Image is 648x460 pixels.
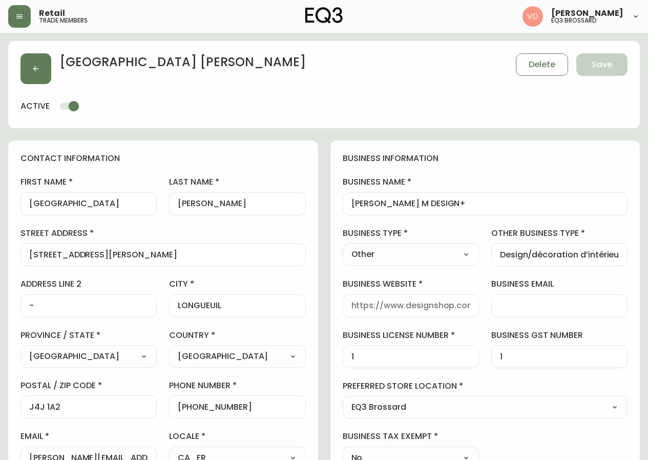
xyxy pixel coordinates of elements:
h2: [GEOGRAPHIC_DATA] [PERSON_NAME] [59,53,306,76]
img: logo [305,7,343,24]
span: Retail [39,9,65,17]
h5: eq3 brossard [551,17,597,24]
label: postal / zip code [20,380,157,391]
h4: active [20,101,50,112]
label: email [20,431,157,442]
label: other business type [491,228,628,239]
h4: contact information [20,153,306,164]
label: street address [20,228,306,239]
label: business tax exempt [343,431,479,442]
span: Delete [529,59,555,70]
input: https://www.designshop.com [351,301,470,311]
label: address line 2 [20,278,157,290]
label: city [169,278,305,290]
label: business type [343,228,479,239]
label: business license number [343,330,479,341]
button: Delete [516,53,568,76]
h5: trade members [39,17,88,24]
label: country [169,330,305,341]
label: first name [20,176,157,188]
label: business website [343,278,479,290]
label: locale [169,431,305,442]
label: preferred store location [343,381,628,392]
label: business name [343,176,628,188]
label: province / state [20,330,157,341]
h4: business information [343,153,628,164]
label: business gst number [491,330,628,341]
span: [PERSON_NAME] [551,9,623,17]
label: phone number [169,380,305,391]
label: last name [169,176,305,188]
img: 34cbe8de67806989076631741e6a7c6b [522,6,543,27]
label: business email [491,278,628,290]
